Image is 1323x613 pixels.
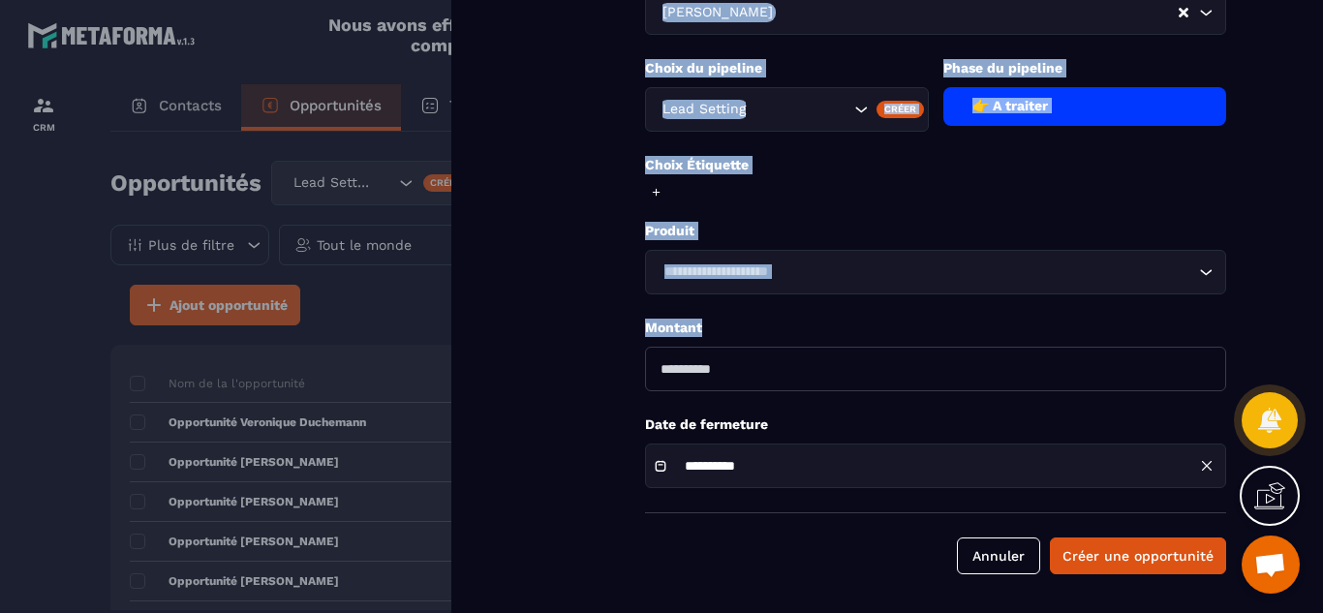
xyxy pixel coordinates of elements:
[645,250,1226,294] div: Search for option
[645,222,1226,240] p: Produit
[877,101,924,118] div: Créer
[1050,537,1226,574] button: Créer une opportunité
[645,415,1226,434] p: Date de fermeture
[645,59,929,77] p: Choix du pipeline
[645,156,1226,174] p: Choix Étiquette
[658,99,750,120] span: Lead Setting
[658,261,1194,283] input: Search for option
[750,99,849,120] input: Search for option
[957,537,1040,574] button: Annuler
[1179,6,1188,20] button: Clear Selected
[943,59,1227,77] p: Phase du pipeline
[658,2,777,23] span: [PERSON_NAME]
[1242,536,1300,594] div: Ouvrir le chat
[645,319,1226,337] p: Montant
[645,87,929,132] div: Search for option
[777,2,1177,23] input: Search for option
